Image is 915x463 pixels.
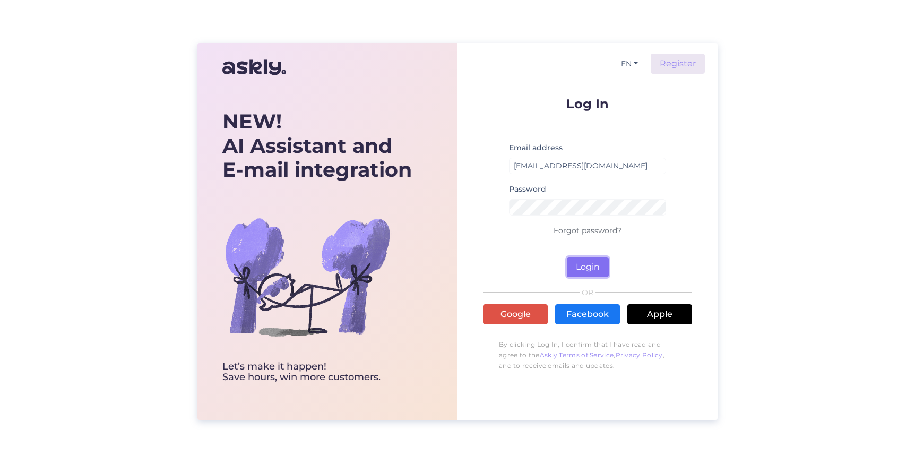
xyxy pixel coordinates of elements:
a: Google [483,304,548,324]
label: Email address [509,142,563,153]
a: Facebook [555,304,620,324]
img: bg-askly [222,192,392,362]
img: Askly [222,55,286,80]
a: Register [651,54,705,74]
span: OR [580,289,595,296]
a: Apple [627,304,692,324]
a: Askly Terms of Service [540,351,614,359]
label: Password [509,184,546,195]
a: Forgot password? [554,226,621,235]
div: Let’s make it happen! Save hours, win more customers. [222,362,412,383]
b: NEW! [222,109,282,134]
button: EN [617,56,642,72]
input: Enter email [509,158,666,174]
p: Log In [483,97,692,110]
p: By clicking Log In, I confirm that I have read and agree to the , , and to receive emails and upd... [483,334,692,376]
button: Login [567,257,609,277]
div: AI Assistant and E-mail integration [222,109,412,182]
a: Privacy Policy [616,351,663,359]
